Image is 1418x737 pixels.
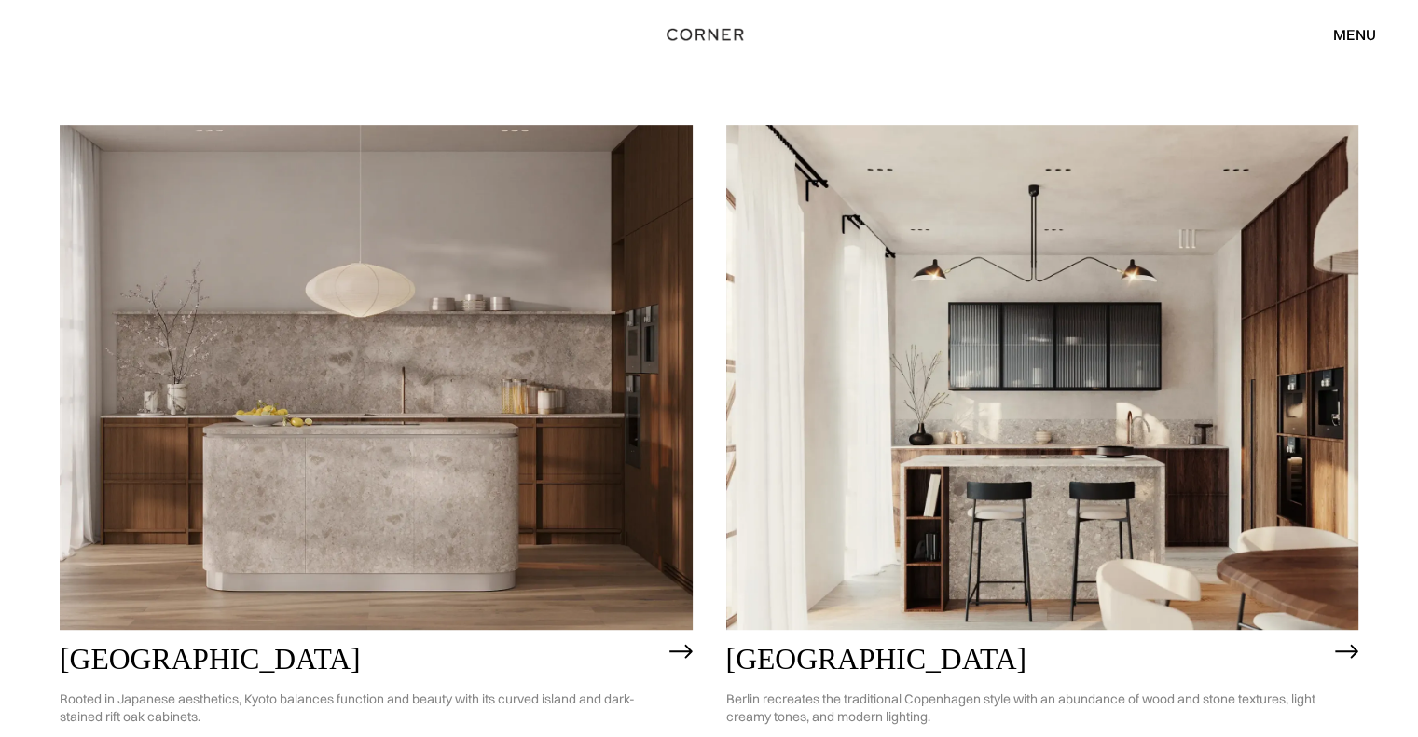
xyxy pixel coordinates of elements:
h2: [GEOGRAPHIC_DATA] [60,644,660,676]
div: menu [1333,27,1376,42]
div: menu [1315,19,1376,50]
h2: [GEOGRAPHIC_DATA] [726,644,1327,676]
a: home [654,22,764,47]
